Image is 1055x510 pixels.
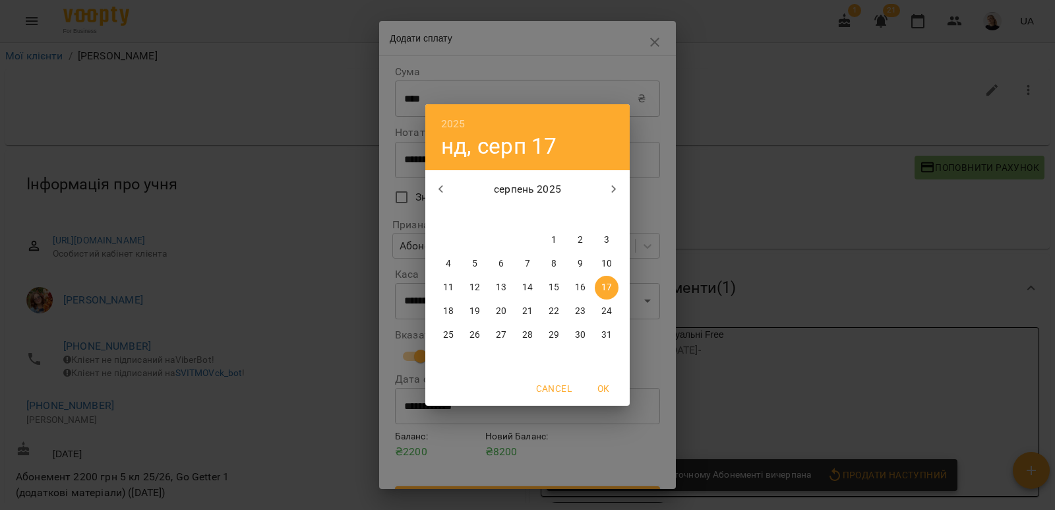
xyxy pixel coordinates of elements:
[542,252,566,276] button: 8
[568,300,592,323] button: 23
[516,208,539,222] span: чт
[441,115,466,133] button: 2025
[469,329,480,342] p: 26
[498,257,504,271] p: 6
[551,234,557,247] p: 1
[595,252,618,276] button: 10
[601,281,612,294] p: 17
[595,228,618,252] button: 3
[582,377,624,400] button: OK
[542,300,566,323] button: 22
[549,329,559,342] p: 29
[551,257,557,271] p: 8
[437,252,460,276] button: 4
[516,323,539,347] button: 28
[578,234,583,247] p: 2
[496,281,506,294] p: 13
[595,300,618,323] button: 24
[542,276,566,300] button: 15
[568,276,592,300] button: 16
[469,305,480,318] p: 19
[522,305,533,318] p: 21
[516,300,539,323] button: 21
[516,276,539,300] button: 14
[542,208,566,222] span: пт
[578,257,583,271] p: 9
[549,281,559,294] p: 15
[463,300,487,323] button: 19
[472,257,477,271] p: 5
[463,323,487,347] button: 26
[463,208,487,222] span: вт
[489,252,513,276] button: 6
[443,281,454,294] p: 11
[568,228,592,252] button: 2
[575,305,586,318] p: 23
[489,323,513,347] button: 27
[575,281,586,294] p: 16
[489,276,513,300] button: 13
[601,257,612,271] p: 10
[549,305,559,318] p: 22
[463,252,487,276] button: 5
[536,381,572,397] span: Cancel
[595,208,618,222] span: нд
[542,323,566,347] button: 29
[437,323,460,347] button: 25
[522,329,533,342] p: 28
[525,257,530,271] p: 7
[604,234,609,247] p: 3
[595,276,618,300] button: 17
[575,329,586,342] p: 30
[496,329,506,342] p: 27
[496,305,506,318] p: 20
[489,208,513,222] span: ср
[441,133,557,160] button: нд, серп 17
[443,329,454,342] p: 25
[542,228,566,252] button: 1
[463,276,487,300] button: 12
[595,323,618,347] button: 31
[446,257,451,271] p: 4
[601,305,612,318] p: 24
[568,252,592,276] button: 9
[531,377,577,400] button: Cancel
[588,381,619,397] span: OK
[568,323,592,347] button: 30
[437,276,460,300] button: 11
[469,281,480,294] p: 12
[437,300,460,323] button: 18
[437,208,460,222] span: пн
[516,252,539,276] button: 7
[601,329,612,342] p: 31
[522,281,533,294] p: 14
[443,305,454,318] p: 18
[457,181,599,197] p: серпень 2025
[568,208,592,222] span: сб
[489,300,513,323] button: 20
